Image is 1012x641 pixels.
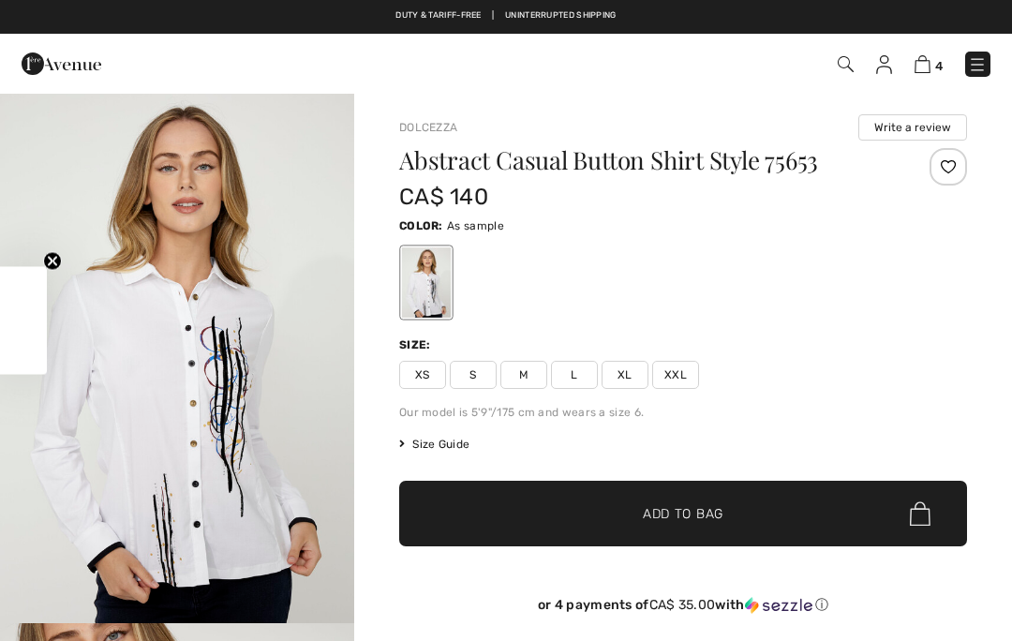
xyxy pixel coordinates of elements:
[450,361,497,389] span: S
[876,55,892,74] img: My Info
[935,59,943,73] span: 4
[500,361,547,389] span: M
[915,55,930,73] img: Shopping Bag
[915,52,943,75] a: 4
[22,53,101,71] a: 1ère Avenue
[399,361,446,389] span: XS
[399,597,967,614] div: or 4 payments of with
[399,404,967,421] div: Our model is 5'9"/175 cm and wears a size 6.
[652,361,699,389] span: XXL
[399,481,967,546] button: Add to Bag
[447,219,504,232] span: As sample
[399,148,872,172] h1: Abstract Casual Button Shirt Style 75653
[858,114,967,141] button: Write a review
[399,436,469,453] span: Size Guide
[399,336,435,353] div: Size:
[22,45,101,82] img: 1ère Avenue
[43,252,62,271] button: Close teaser
[649,597,716,613] span: CA$ 35.00
[745,597,812,614] img: Sezzle
[399,184,488,210] span: CA$ 140
[399,597,967,620] div: or 4 payments ofCA$ 35.00withSezzle Click to learn more about Sezzle
[968,55,987,74] img: Menu
[643,504,723,524] span: Add to Bag
[910,501,930,526] img: Bag.svg
[838,56,854,72] img: Search
[551,361,598,389] span: L
[399,219,443,232] span: Color:
[602,361,648,389] span: XL
[402,247,451,318] div: As sample
[399,121,457,134] a: Dolcezza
